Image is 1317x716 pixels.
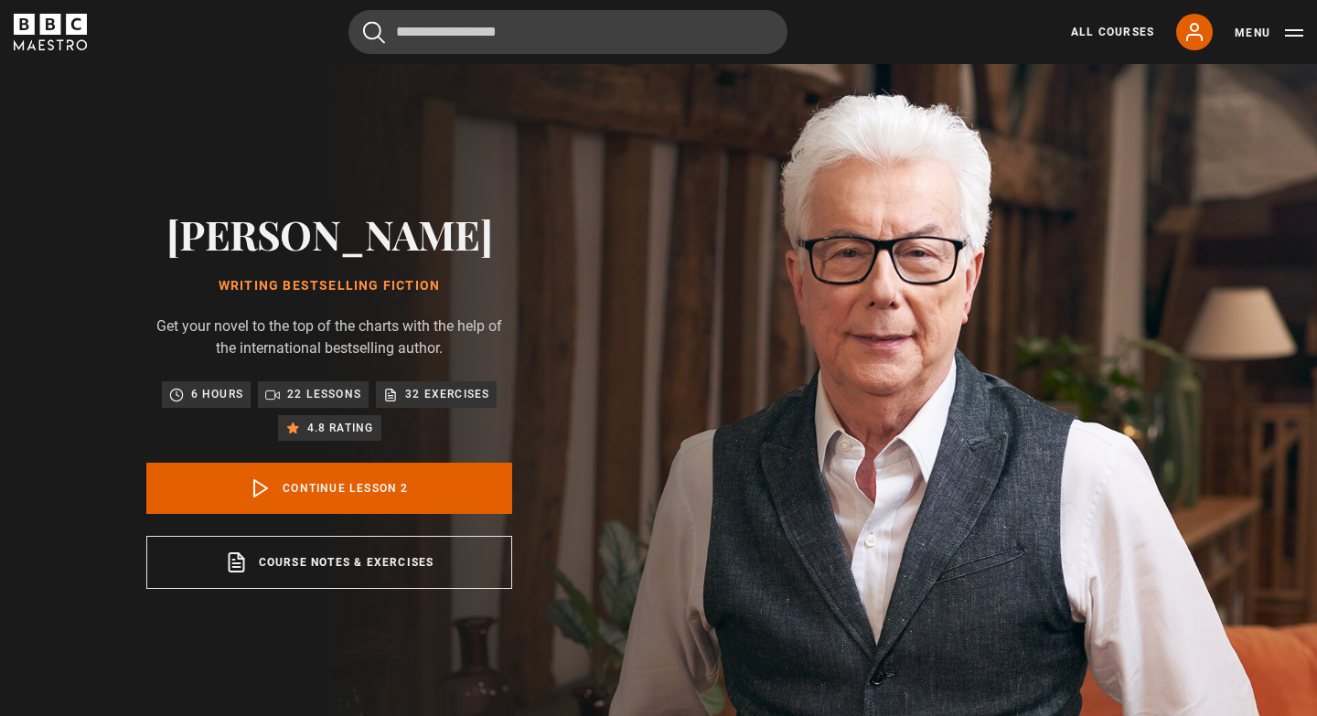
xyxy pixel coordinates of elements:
h2: [PERSON_NAME] [146,210,512,257]
input: Search [348,10,787,54]
p: 4.8 rating [307,419,374,437]
h1: Writing Bestselling Fiction [146,279,512,294]
button: Toggle navigation [1235,24,1303,42]
a: Continue lesson 2 [146,463,512,514]
p: Get your novel to the top of the charts with the help of the international bestselling author. [146,315,512,359]
svg: BBC Maestro [14,14,87,50]
button: Submit the search query [363,21,385,44]
p: 32 exercises [405,385,489,403]
p: 22 lessons [287,385,361,403]
a: Course notes & exercises [146,536,512,589]
a: All Courses [1071,24,1154,40]
p: 6 hours [191,385,243,403]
